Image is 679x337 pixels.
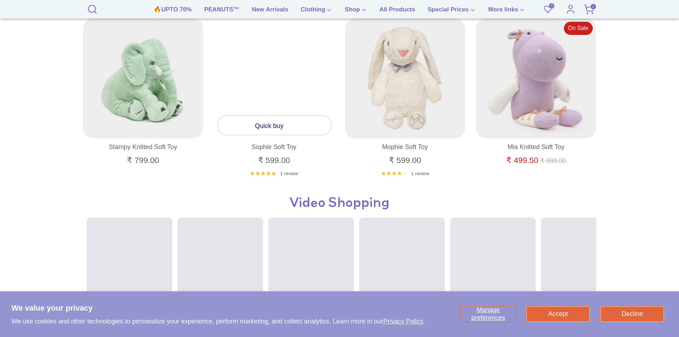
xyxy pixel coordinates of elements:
[549,3,555,9] span: 0
[526,306,590,322] button: Accept
[258,156,290,165] span: ₹ 599.00
[85,4,99,11] a: Search
[280,171,298,176] span: 1 review
[374,5,421,19] a: All Products
[564,22,593,35] span: On Sale
[295,5,338,19] a: Clothing
[564,2,578,16] a: Account
[411,171,429,176] span: 1 review
[345,18,465,139] a: Mophie Soft Toy Soft Toys 1
[148,5,197,19] a: 🔥UPTO 70%
[199,5,245,19] a: PEANUTS™
[83,18,204,139] a: Stampy Knitted Soft Toy Soft Toy 1
[127,156,159,165] span: ₹ 799.00
[389,156,421,165] span: ₹ 599.00
[590,4,596,10] span: 1
[582,2,596,16] a: 1
[83,142,204,152] a: Stampy Knitted Soft Toy
[11,303,425,313] h2: We value your privacy
[339,5,372,19] a: Shop
[540,157,566,164] span: ₹ 999.00
[461,306,516,322] button: Manage preferences
[246,5,293,19] a: New Arrivals
[218,116,331,134] a: Quick buy
[506,156,538,165] span: ₹ 499.50
[476,18,596,139] a: Mia Knitted Soft Toy Soft Toy 1
[471,306,505,321] span: Manage preferences
[422,5,481,19] a: Special Prices
[250,171,276,177] div: 5.0 out of 5.0 stars
[381,171,407,177] div: 4.0 out of 5.0 stars
[483,5,531,19] a: More links
[345,142,465,152] a: Mophie Soft Toy
[83,194,596,211] h3: Video Shopping
[476,142,596,152] a: Mia Knitted Soft Toy
[383,318,425,325] a: Privacy Policy.
[11,317,425,326] p: We use cookies and other technologies to personalize your experience, perform marketing, and coll...
[601,306,664,322] button: Decline
[214,142,334,152] a: Sophie Soft Toy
